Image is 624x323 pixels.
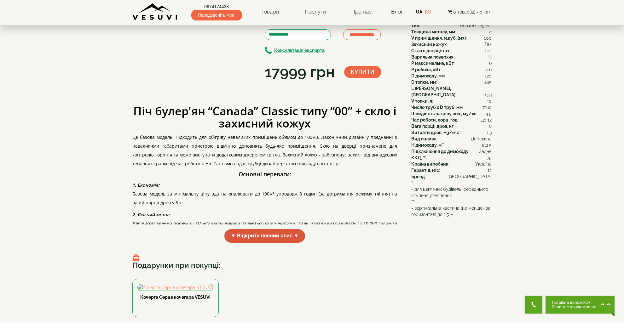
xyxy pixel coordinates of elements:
[411,41,492,48] div: :
[485,73,492,79] span: 120
[411,186,492,205] div: :
[132,254,140,261] img: gift
[411,60,492,66] div: :
[411,54,454,59] b: Варильна поверхня
[460,22,492,29] span: 00 (100-125 м³)
[411,180,492,186] div: :
[411,186,492,199] span: - для цегляних будівель, середнього ступеня утеплення
[411,143,445,148] b: H димоходу, м**
[411,173,492,180] div: :
[411,104,492,110] div: :
[546,296,615,314] button: Chat button
[255,5,285,19] a: Товари
[132,219,397,237] p: Для виготовлення продукції ТМ «Canada» використовується гарячекатана сталь, здатна витримувати до...
[411,23,419,28] b: Тип
[471,136,492,142] span: Деревина
[411,174,425,179] b: Бренд
[481,117,492,123] span: до 12
[482,142,492,148] span: від 5
[138,284,213,291] img: Кочерга Серце кочегара VESUVI
[411,98,492,104] div: :
[411,136,436,141] b: Вид палива
[132,254,492,269] h3: Подарунки при покупці:
[411,167,492,173] div: :
[411,36,466,41] b: V приміщення, м.куб. (м3)
[525,296,542,314] button: Get Call button
[411,161,448,167] b: Країна виробник
[411,148,492,155] div: :
[479,148,492,155] span: Заднє
[132,212,171,218] em: 2. Якісний метал:
[487,155,492,161] span: 75
[486,110,492,117] span: 4.5
[411,48,492,54] div: :
[411,42,447,47] b: Захисний кожух
[411,85,492,98] div: :
[475,161,492,167] span: Україна
[411,29,492,35] div: :
[411,73,445,78] b: D димоходу, мм
[411,168,439,173] b: Гарантія, міс
[133,103,396,131] strong: Піч булер'ян “Canada” Classic типу “00” + скло і захисний кожух
[489,29,492,35] span: 4
[132,182,159,188] em: 1. Економія:
[411,67,441,72] b: P робоча, кВт
[411,66,492,73] div: :
[132,190,397,207] p: Базова модель за мінімальну ціну здатна опалювати до 100м³ упродовж 8 годин (за дотримання режиму...
[411,35,492,41] div: :
[391,8,403,15] a: Блог
[484,35,492,41] span: 100
[265,61,335,83] div: 17999 грн
[552,305,598,309] span: Залиште повідомлення
[411,124,454,129] b: Вага порції дров, кг
[411,86,455,97] b: L [PERSON_NAME], [GEOGRAPHIC_DATA]
[132,133,397,168] p: Це базова модель. Підходить для обігріву невеликих приміщень об'ємом до 100м3. Лаконічний дизайн ...
[411,48,449,53] b: Скло в дверцятах
[274,48,325,53] b: Консультація експерта
[489,60,492,66] span: 6
[484,79,492,85] span: 245
[191,10,242,20] span: Передзвоніть мені
[416,9,422,14] a: UA
[140,295,211,300] a: Кочерга Серце кочегара VESUVI
[448,173,492,180] span: [GEOGRAPHIC_DATA]
[411,129,492,136] div: :
[411,130,461,135] b: Витрати дров, м3/міс*
[411,73,492,79] div: :
[411,111,477,116] b: Швидкість нагріву пов., м3/хв
[411,161,492,167] div: :
[344,66,381,78] button: Купити
[453,9,490,14] span: 0 товар(ів) - 0грн
[411,155,492,161] div: :
[489,123,492,129] span: 8
[552,300,598,305] span: Потрібна допомога?
[411,79,492,85] div: :
[345,5,378,19] a: Про нас
[411,117,458,122] b: Час роботи, порц. год
[446,8,492,15] button: 0 товар(ів) - 0грн
[488,54,492,60] span: Ні
[425,9,431,14] a: RU
[411,105,463,110] b: Число труб x D труб, мм
[487,129,492,136] span: 1.3
[411,142,492,148] div: :
[484,41,492,48] span: Так
[411,54,492,60] div: :
[411,117,492,123] div: :
[224,229,305,243] span: ▼ Відкрити повний опис ▼
[411,22,492,29] div: :
[411,149,469,154] b: Підключення до димоходу
[411,80,436,85] b: D топки, мм
[411,110,492,117] div: :
[411,99,432,104] b: V топки, л
[239,170,291,178] strong: Основні переваги:
[484,48,492,54] span: Так
[191,3,242,10] a: 0674174438
[483,92,492,98] span: 0.33
[411,61,454,66] b: P максимальна, кВт
[132,3,178,20] img: content
[486,98,492,104] span: 40
[486,66,492,73] span: 2.6
[298,5,332,19] a: Послуги
[488,167,492,173] span: 12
